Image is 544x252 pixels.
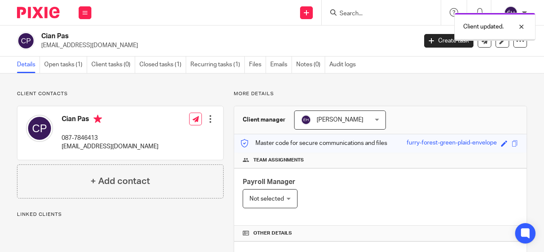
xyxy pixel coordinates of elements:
a: Details [17,57,40,73]
p: Master code for secure communications and files [241,139,387,147]
a: Client tasks (0) [91,57,135,73]
a: Create task [424,34,473,48]
a: Files [249,57,266,73]
h4: + Add contact [91,175,150,188]
h2: Cian Pas [41,32,337,41]
img: svg%3E [17,32,35,50]
h3: Client manager [243,116,286,124]
img: svg%3E [26,115,53,142]
p: [EMAIL_ADDRESS][DOMAIN_NAME] [41,41,411,50]
img: svg%3E [504,6,518,20]
i: Primary [93,115,102,123]
p: Linked clients [17,211,224,218]
p: [EMAIL_ADDRESS][DOMAIN_NAME] [62,142,159,151]
span: Payroll Manager [243,178,295,185]
h4: Cian Pas [62,115,159,125]
p: Client contacts [17,91,224,97]
a: Audit logs [329,57,360,73]
img: Pixie [17,7,59,18]
a: Recurring tasks (1) [190,57,245,73]
p: 087-7846413 [62,134,159,142]
a: Emails [270,57,292,73]
a: Closed tasks (1) [139,57,186,73]
a: Open tasks (1) [44,57,87,73]
span: Team assignments [253,157,304,164]
img: svg%3E [301,115,311,125]
p: More details [234,91,527,97]
span: [PERSON_NAME] [317,117,363,123]
p: Client updated. [463,23,504,31]
a: Notes (0) [296,57,325,73]
span: Not selected [249,196,284,202]
span: Other details [253,230,292,237]
div: furry-forest-green-plaid-envelope [407,139,497,148]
